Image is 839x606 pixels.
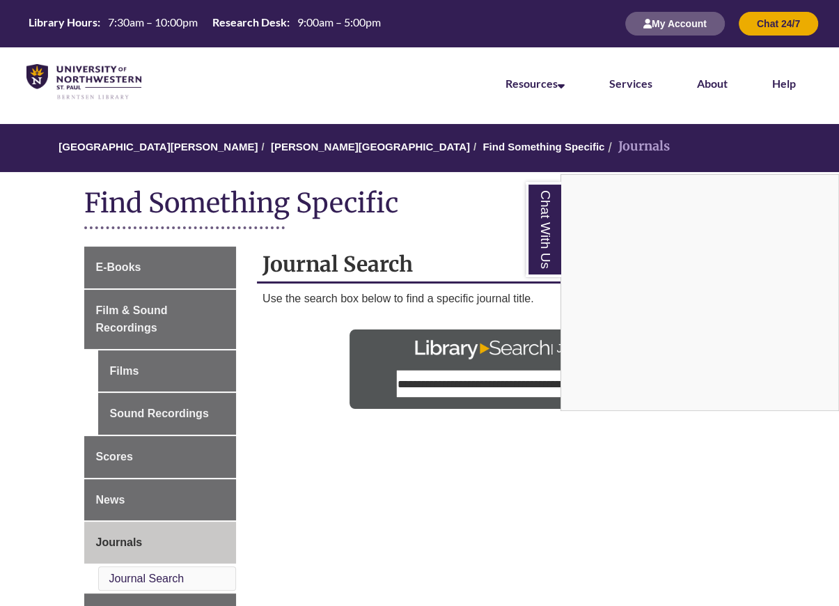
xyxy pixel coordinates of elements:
img: UNWSP Library Logo [26,64,141,100]
div: Chat With Us [560,174,839,411]
a: Services [609,77,652,90]
iframe: Chat Widget [561,175,838,410]
a: Help [772,77,796,90]
a: About [697,77,728,90]
a: Chat With Us [526,182,561,277]
a: Resources [505,77,565,90]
